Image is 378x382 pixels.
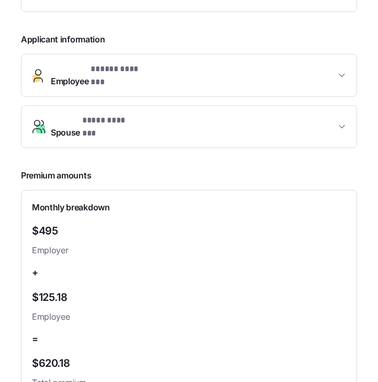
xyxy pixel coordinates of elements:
[32,289,346,306] span: $125.18
[21,169,357,182] span: Premium amounts
[51,63,148,88] span: Employee
[32,265,38,280] span: +
[32,201,110,214] span: Monthly breakdown
[32,310,346,323] span: Employee
[51,114,138,139] span: Spouse
[32,355,346,372] span: $620.18
[32,332,38,347] span: =
[32,222,77,240] span: $495
[21,25,357,46] span: Applicant information
[32,244,77,257] span: Employer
